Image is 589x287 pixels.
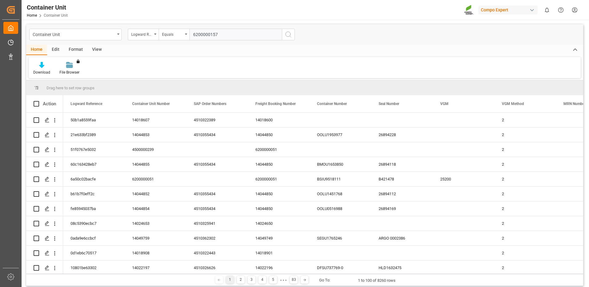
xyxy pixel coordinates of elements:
[248,142,310,157] div: 6200000051
[47,45,64,55] div: Edit
[26,45,47,55] div: Home
[371,127,433,142] div: 26894228
[125,127,186,142] div: 14044853
[282,29,295,40] button: search button
[255,102,296,106] span: Freight Booking Number
[237,276,245,284] div: 2
[186,246,248,260] div: 4510322443
[371,157,433,172] div: 26894118
[248,231,310,245] div: 14049749
[440,102,449,106] span: VGM
[310,187,371,201] div: OOLU1451768
[379,102,399,106] span: Seal Number
[310,261,371,275] div: DFSU737769-0
[563,102,586,106] span: MRN Number
[186,157,248,172] div: 4510355434
[494,216,556,231] div: 2
[63,187,125,201] div: b61b7f0eff2c
[71,102,102,106] span: Logward Reference
[125,187,186,201] div: 14044852
[186,187,248,201] div: 4510355434
[186,231,248,245] div: 4510362302
[248,113,310,127] div: 14018600
[248,172,310,186] div: 6200000051
[310,201,371,216] div: OOLU0516988
[540,3,554,17] button: show 0 new notifications
[63,127,125,142] div: 21e633bf2389
[248,157,310,172] div: 14044850
[226,276,234,284] div: 1
[371,172,433,186] div: B421478
[63,201,125,216] div: fe85945037ba
[248,127,310,142] div: 14044850
[63,261,125,275] div: 10801be63302
[248,187,310,201] div: 14044850
[63,172,125,186] div: 6a50c02bacfe
[371,231,433,245] div: ARGO 0002386
[494,142,556,157] div: 2
[63,113,125,127] div: 50b1a8559faa
[433,172,494,186] div: 25200
[125,113,186,127] div: 14018607
[371,187,433,201] div: 26894112
[310,157,371,172] div: BMOU1653850
[371,261,433,275] div: HLD1632475
[494,231,556,245] div: 2
[502,102,524,106] span: VGM Method
[248,246,310,260] div: 14018901
[194,102,226,106] span: SAP Order Numbers
[310,172,371,186] div: BSIU9518111
[186,261,248,275] div: 4510326626
[494,201,556,216] div: 2
[63,246,125,260] div: 0d1eb6c70517
[26,127,63,142] div: Press SPACE to select this row.
[125,142,186,157] div: 4500000239
[33,30,115,38] div: Container Unit
[494,246,556,260] div: 2
[258,276,266,284] div: 4
[478,4,540,16] button: Compo Expert
[494,261,556,275] div: 2
[162,30,183,37] div: Equals
[186,216,248,231] div: 4510325941
[26,261,63,275] div: Press SPACE to select this row.
[125,246,186,260] div: 14018908
[63,231,125,245] div: 0ada9e6ccbcf
[494,127,556,142] div: 2
[26,187,63,201] div: Press SPACE to select this row.
[159,29,189,40] button: open menu
[26,201,63,216] div: Press SPACE to select this row.
[310,231,371,245] div: SEGU1765246
[186,127,248,142] div: 4510355434
[269,276,277,284] div: 5
[186,113,248,127] div: 4510322389
[125,201,186,216] div: 14044854
[87,45,106,55] div: View
[310,127,371,142] div: OOLU1953977
[63,157,125,172] div: 60c163428eb7
[464,5,474,15] img: Screenshot%202023-09-29%20at%2010.02.21.png_1712312052.png
[43,101,56,107] div: Action
[478,6,538,14] div: Compo Expert
[125,157,186,172] div: 14044855
[47,86,95,90] span: Drag here to set row groups
[26,246,63,261] div: Press SPACE to select this row.
[494,187,556,201] div: 2
[27,13,37,18] a: Home
[494,157,556,172] div: 2
[280,278,287,282] div: ● ● ●
[26,142,63,157] div: Press SPACE to select this row.
[494,172,556,186] div: 2
[248,201,310,216] div: 14044850
[248,261,310,275] div: 14022196
[29,29,122,40] button: open menu
[26,231,63,246] div: Press SPACE to select this row.
[186,201,248,216] div: 4510355434
[371,201,433,216] div: 26894169
[248,216,310,231] div: 14024650
[554,3,568,17] button: Help Center
[125,261,186,275] div: 14022197
[248,276,255,284] div: 3
[64,45,87,55] div: Format
[125,231,186,245] div: 14049759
